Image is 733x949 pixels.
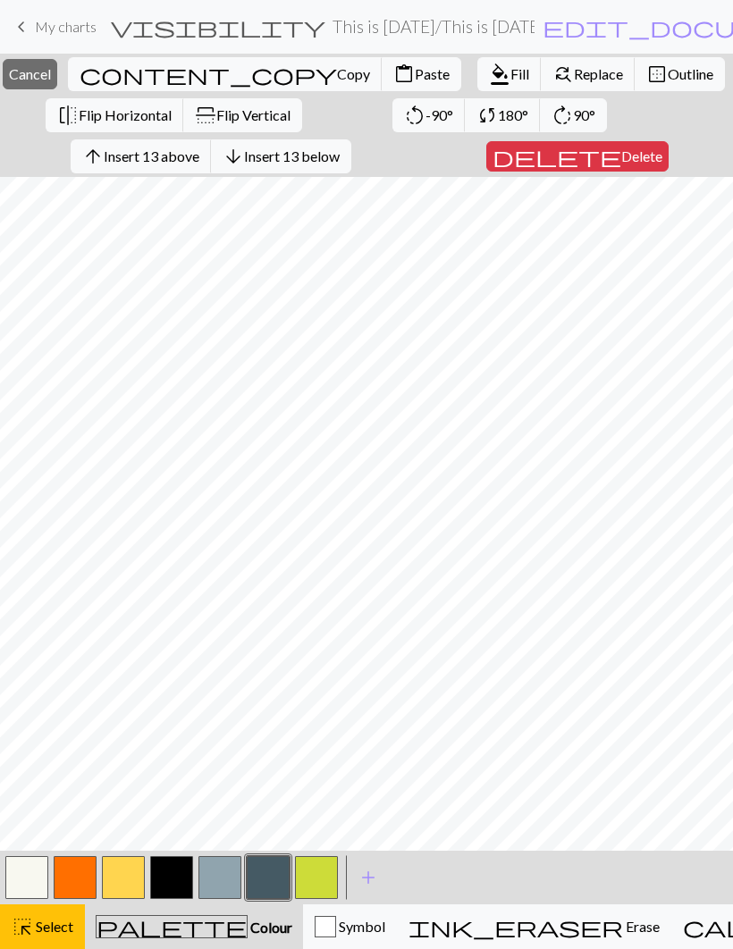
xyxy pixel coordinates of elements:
[211,139,351,173] button: Insert 13 below
[510,65,529,82] span: Fill
[248,919,292,936] span: Colour
[333,16,535,37] h2: This is [DATE] / This is [DATE]
[85,904,303,949] button: Colour
[358,865,379,890] span: add
[9,65,51,82] span: Cancel
[635,57,725,91] button: Outline
[303,904,397,949] button: Symbol
[552,103,573,128] span: rotate_right
[621,147,662,164] span: Delete
[541,57,636,91] button: Replace
[336,918,385,935] span: Symbol
[11,12,97,42] a: My charts
[97,914,247,939] span: palette
[493,144,621,169] span: delete
[46,98,184,132] button: Flip Horizontal
[465,98,541,132] button: 180°
[183,98,302,132] button: Flip Vertical
[574,65,623,82] span: Replace
[223,144,244,169] span: arrow_downward
[393,62,415,87] span: content_paste
[552,62,574,87] span: find_replace
[57,103,79,128] span: flip
[425,106,453,123] span: -90°
[68,57,383,91] button: Copy
[337,65,370,82] span: Copy
[35,18,97,35] span: My charts
[397,904,671,949] button: Erase
[392,98,466,132] button: -90°
[12,914,33,939] span: highlight_alt
[476,103,498,128] span: sync
[216,106,291,123] span: Flip Vertical
[71,139,212,173] button: Insert 13 above
[82,144,104,169] span: arrow_upward
[409,914,623,939] span: ink_eraser
[11,14,32,39] span: keyboard_arrow_left
[489,62,510,87] span: format_color_fill
[540,98,607,132] button: 90°
[486,141,669,172] button: Delete
[33,918,73,935] span: Select
[573,106,595,123] span: 90°
[79,106,172,123] span: Flip Horizontal
[193,105,218,126] span: flip
[623,918,660,935] span: Erase
[382,57,461,91] button: Paste
[404,103,425,128] span: rotate_left
[668,65,713,82] span: Outline
[498,106,528,123] span: 180°
[244,147,340,164] span: Insert 13 below
[477,57,542,91] button: Fill
[3,59,57,89] button: Cancel
[111,14,325,39] span: visibility
[80,62,337,87] span: content_copy
[104,147,199,164] span: Insert 13 above
[415,65,450,82] span: Paste
[646,62,668,87] span: border_outer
